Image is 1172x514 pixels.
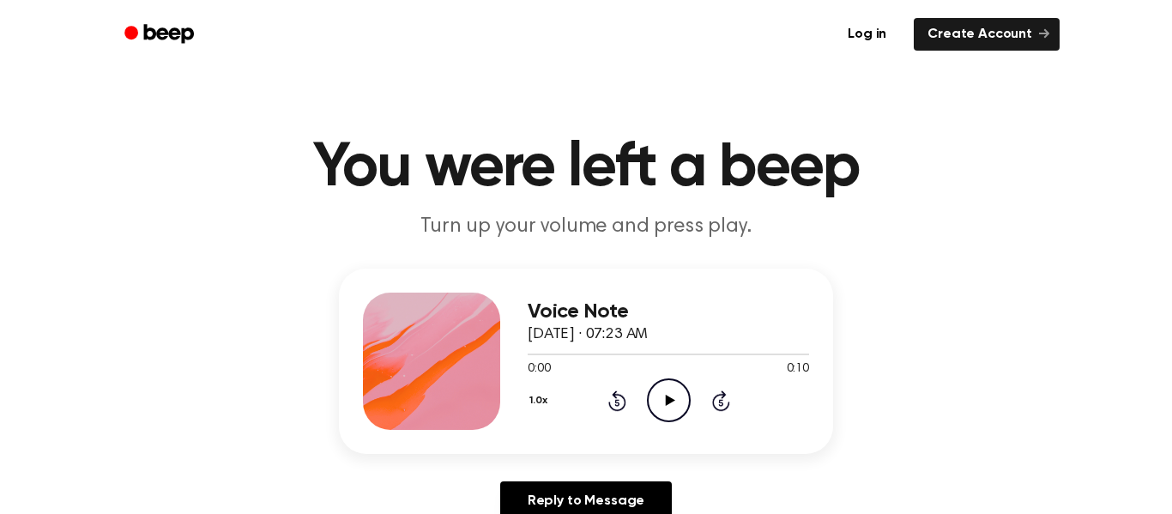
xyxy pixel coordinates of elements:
a: Create Account [914,18,1060,51]
h1: You were left a beep [147,137,1025,199]
span: [DATE] · 07:23 AM [528,327,648,342]
button: 1.0x [528,386,553,415]
span: 0:00 [528,360,550,378]
a: Beep [112,18,209,51]
a: Log in [831,15,903,54]
h3: Voice Note [528,300,809,324]
span: 0:10 [787,360,809,378]
p: Turn up your volume and press play. [257,213,915,241]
